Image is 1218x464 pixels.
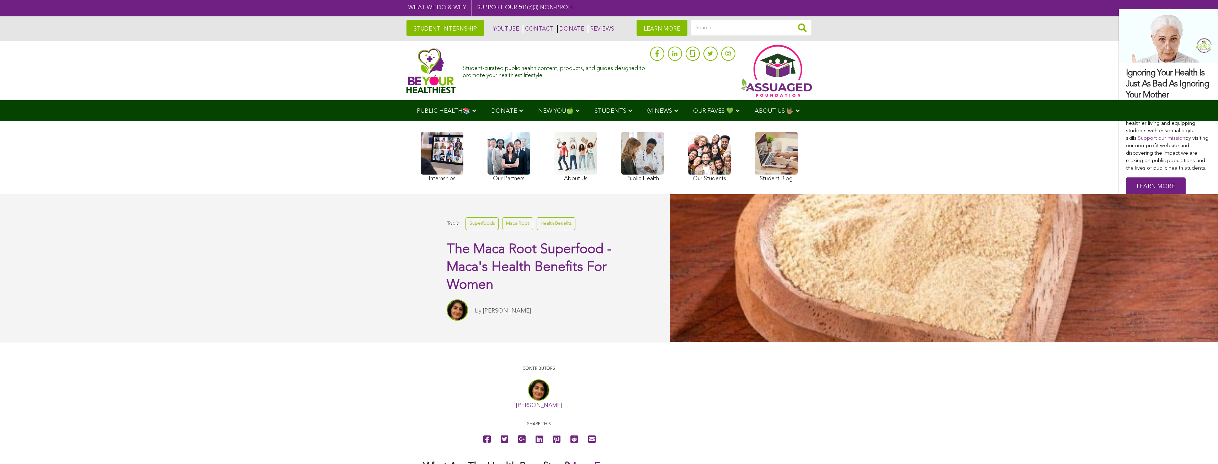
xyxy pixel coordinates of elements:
[647,108,672,114] span: Ⓥ NEWS
[491,108,517,114] span: DONATE
[447,219,460,229] span: Topic:
[466,217,499,230] a: Superfoods
[502,217,533,230] a: Maca Root
[463,62,646,79] div: Student-curated public health content, products, and guides designed to promote your healthiest l...
[516,403,562,409] a: [PERSON_NAME]
[691,20,812,36] input: Search
[690,50,695,57] img: glassdoor
[523,25,554,33] a: CONTACT
[538,108,574,114] span: NEW YOU🍏
[406,100,812,121] div: Navigation Menu
[741,45,812,97] img: Assuaged App
[755,108,794,114] span: ABOUT US 🤟🏽
[588,25,614,33] a: REVIEWS
[537,217,575,230] a: Health Benefits
[423,366,654,372] p: CONTRIBUTORS
[693,108,734,114] span: OUR FAVES 💚
[475,308,482,314] span: by
[423,421,654,428] p: Share this
[447,243,612,292] span: The Maca Root Superfood - Maca's Health Benefits For Women
[483,308,531,314] a: [PERSON_NAME]
[406,20,484,36] a: STUDENT INTERNSHIP
[637,20,687,36] a: LEARN MORE
[417,108,470,114] span: PUBLIC HEALTH📚
[1182,430,1218,464] iframe: Chat Widget
[557,25,584,33] a: DONATE
[1126,177,1186,196] a: Learn More
[491,25,519,33] a: YOUTUBE
[447,299,468,321] img: Sitara Darvish
[406,48,456,93] img: Assuaged
[595,108,626,114] span: STUDENTS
